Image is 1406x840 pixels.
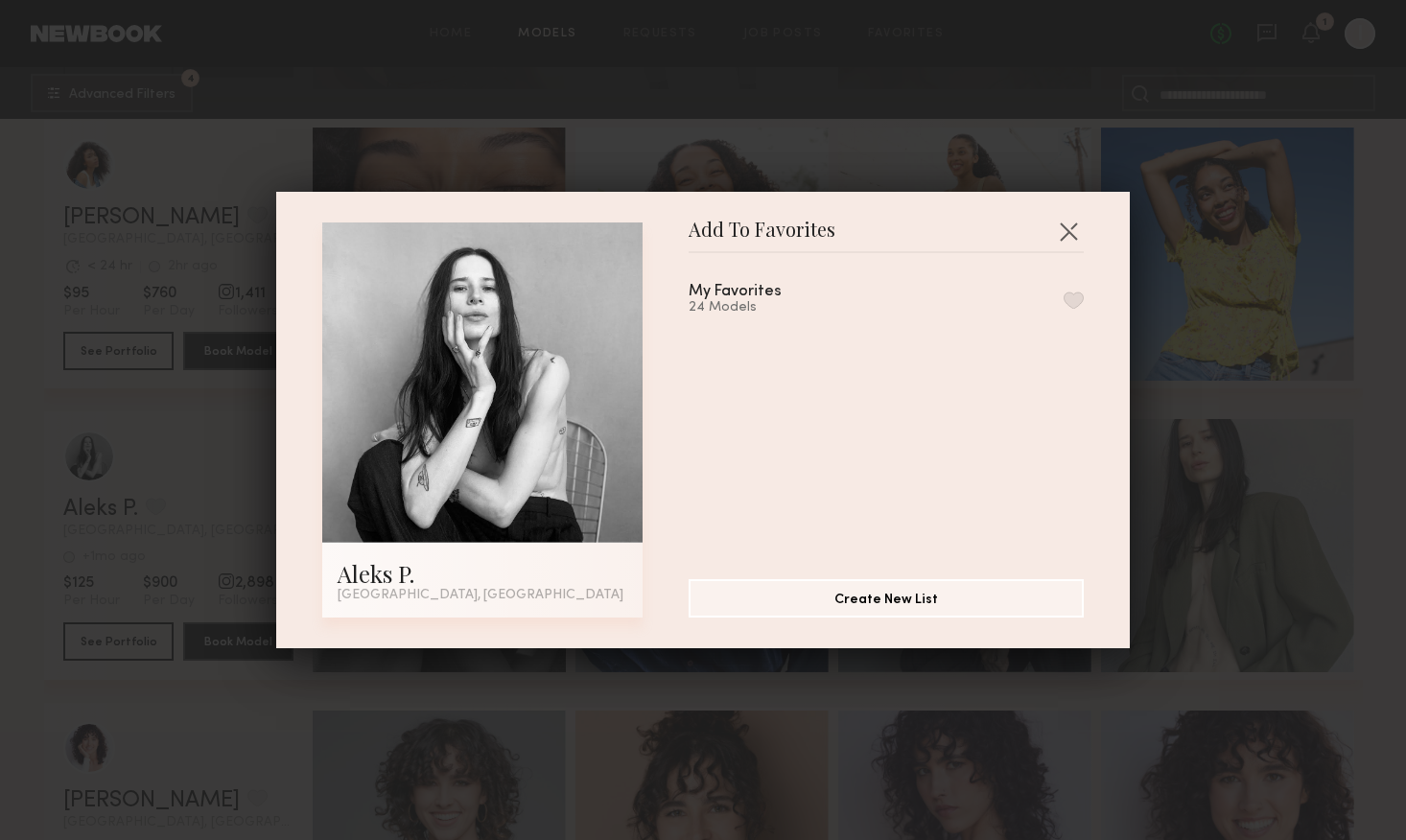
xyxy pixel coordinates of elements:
[689,284,782,300] div: My Favorites
[689,300,828,315] div: 24 Models
[338,558,627,589] div: Aleks P.
[338,589,627,602] div: [GEOGRAPHIC_DATA], [GEOGRAPHIC_DATA]
[689,579,1084,618] button: Create New List
[689,222,835,251] span: Add To Favorites
[1053,216,1084,246] button: Close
